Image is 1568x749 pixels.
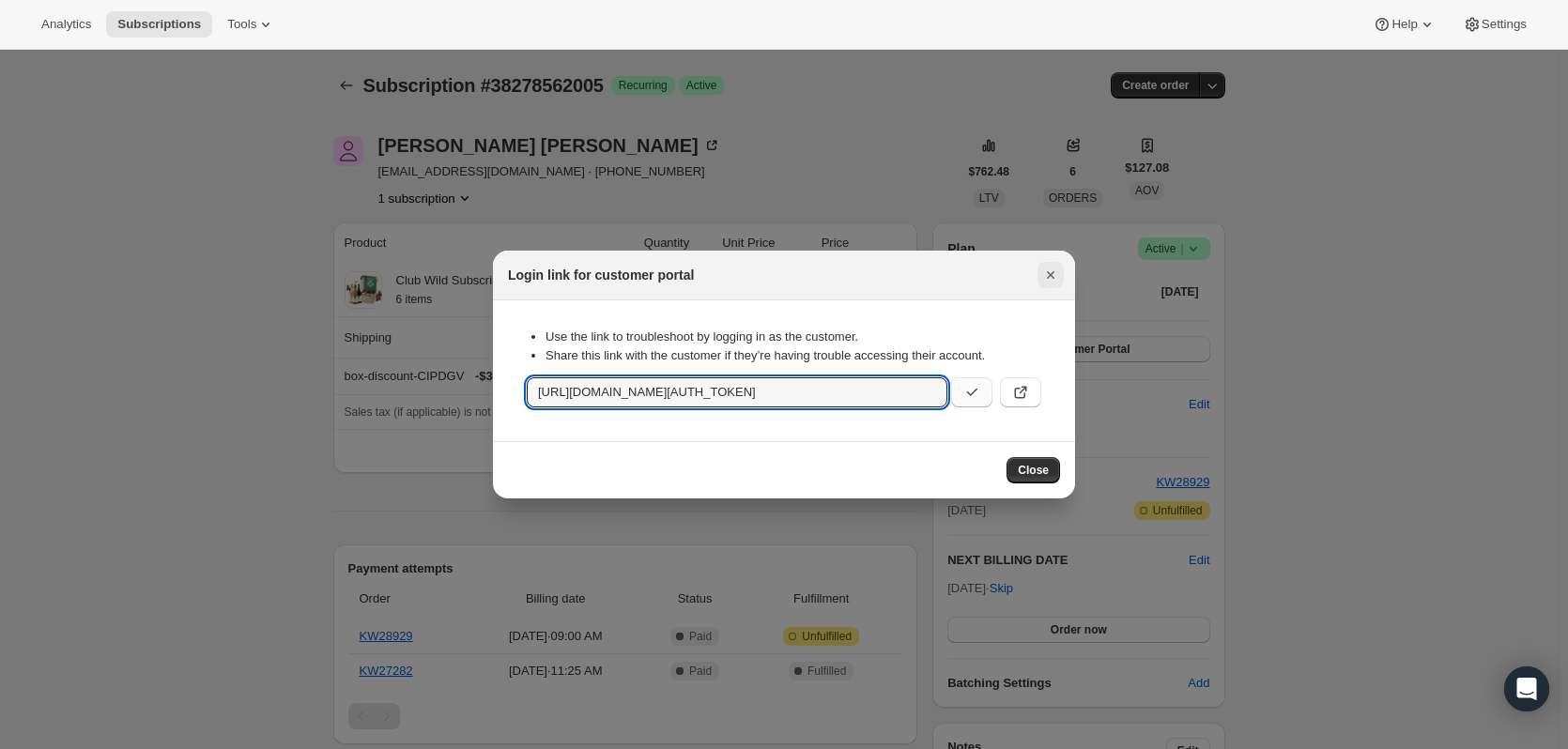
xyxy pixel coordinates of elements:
[216,11,286,38] button: Tools
[227,17,256,32] span: Tools
[41,17,91,32] span: Analytics
[1007,457,1060,483] button: Close
[106,11,212,38] button: Subscriptions
[30,11,102,38] button: Analytics
[117,17,201,32] span: Subscriptions
[1452,11,1538,38] button: Settings
[1361,11,1447,38] button: Help
[508,266,694,284] h2: Login link for customer portal
[1504,666,1549,711] div: Open Intercom Messenger
[1391,17,1417,32] span: Help
[1482,17,1527,32] span: Settings
[1018,463,1049,478] span: Close
[1038,262,1064,288] button: Close
[546,328,1041,346] li: Use the link to troubleshoot by logging in as the customer.
[546,346,1041,365] li: Share this link with the customer if they’re having trouble accessing their account.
